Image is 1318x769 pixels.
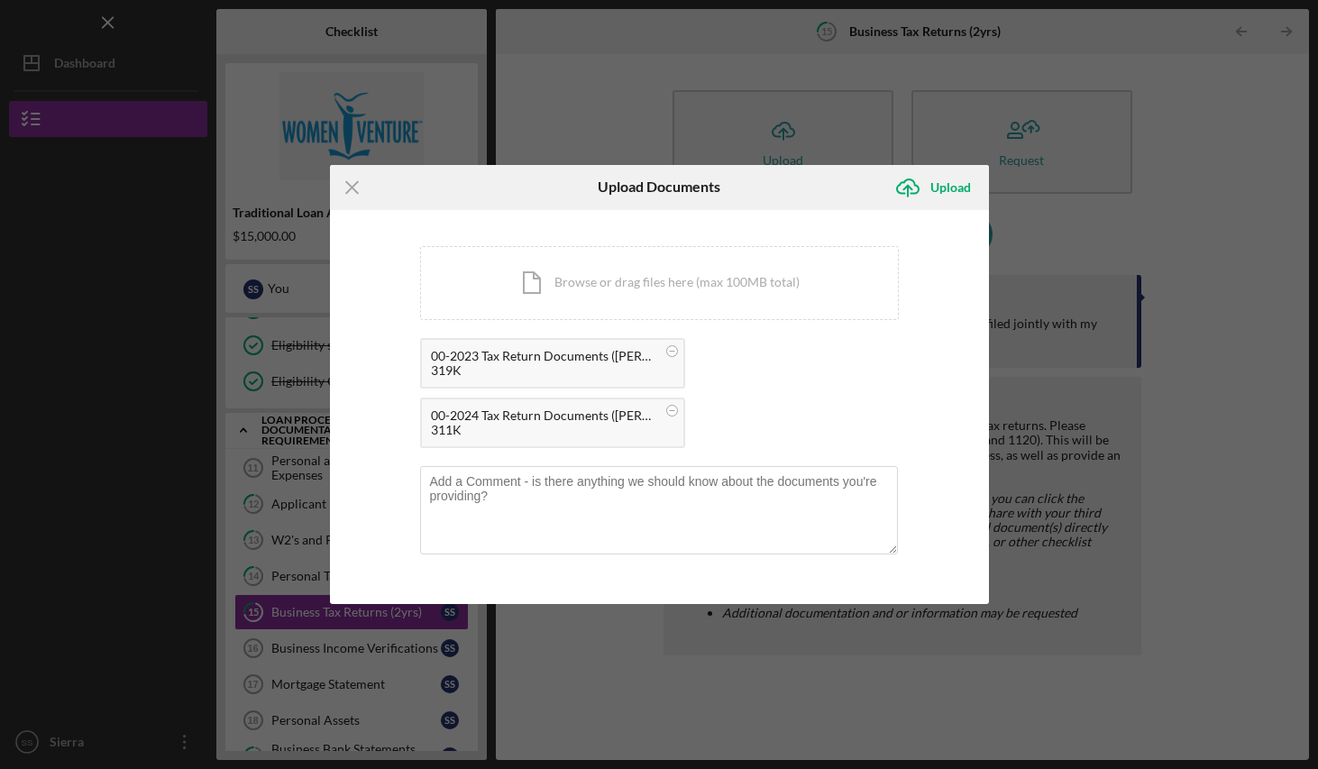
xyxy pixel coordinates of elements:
div: 319K [431,363,656,378]
div: 00-2024 Tax Return Documents ([PERSON_NAME] and SIERRA E - Client Copy).pdf [431,408,656,423]
div: 311K [431,423,656,437]
h6: Upload Documents [598,179,720,195]
button: Upload [885,169,989,206]
div: Upload [930,169,971,206]
div: 00-2023 Tax Return Documents ([PERSON_NAME] and [PERSON_NAME] - Client Copy).pdf [431,349,656,363]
